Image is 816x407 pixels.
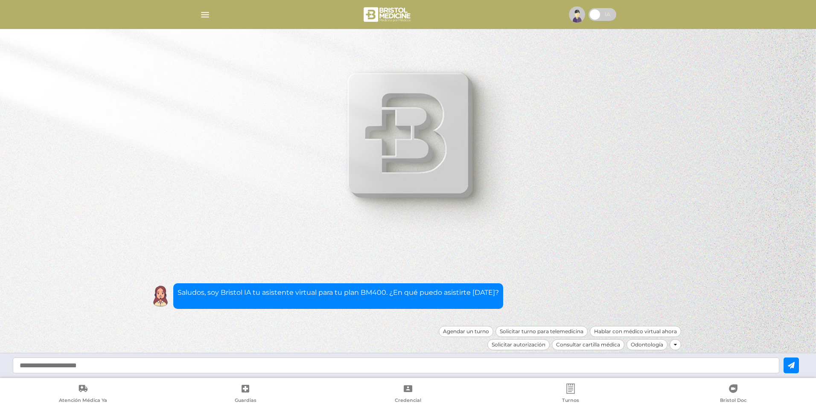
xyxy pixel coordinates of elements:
p: Saludos, soy Bristol IA tu asistente virtual para tu plan BM400. ¿En qué puedo asistirte [DATE]? [178,288,499,298]
span: Guardias [235,397,256,405]
span: Atención Médica Ya [59,397,107,405]
a: Guardias [164,384,327,405]
span: Bristol Doc [720,397,746,405]
img: profile-placeholder.svg [569,6,585,23]
a: Credencial [327,384,490,405]
div: Odontología [627,339,667,350]
img: Cober_menu-lines-white.svg [200,9,210,20]
a: Turnos [489,384,652,405]
img: bristol-medicine-blanco.png [362,4,413,25]
div: Solicitar autorización [487,339,550,350]
div: Solicitar turno para telemedicina [495,326,588,337]
div: Hablar con médico virtual ahora [590,326,681,337]
a: Bristol Doc [652,384,814,405]
div: Consultar cartilla médica [552,339,624,350]
span: Credencial [395,397,421,405]
div: Agendar un turno [439,326,493,337]
a: Atención Médica Ya [2,384,164,405]
span: Turnos [562,397,579,405]
img: Cober IA [150,285,171,307]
